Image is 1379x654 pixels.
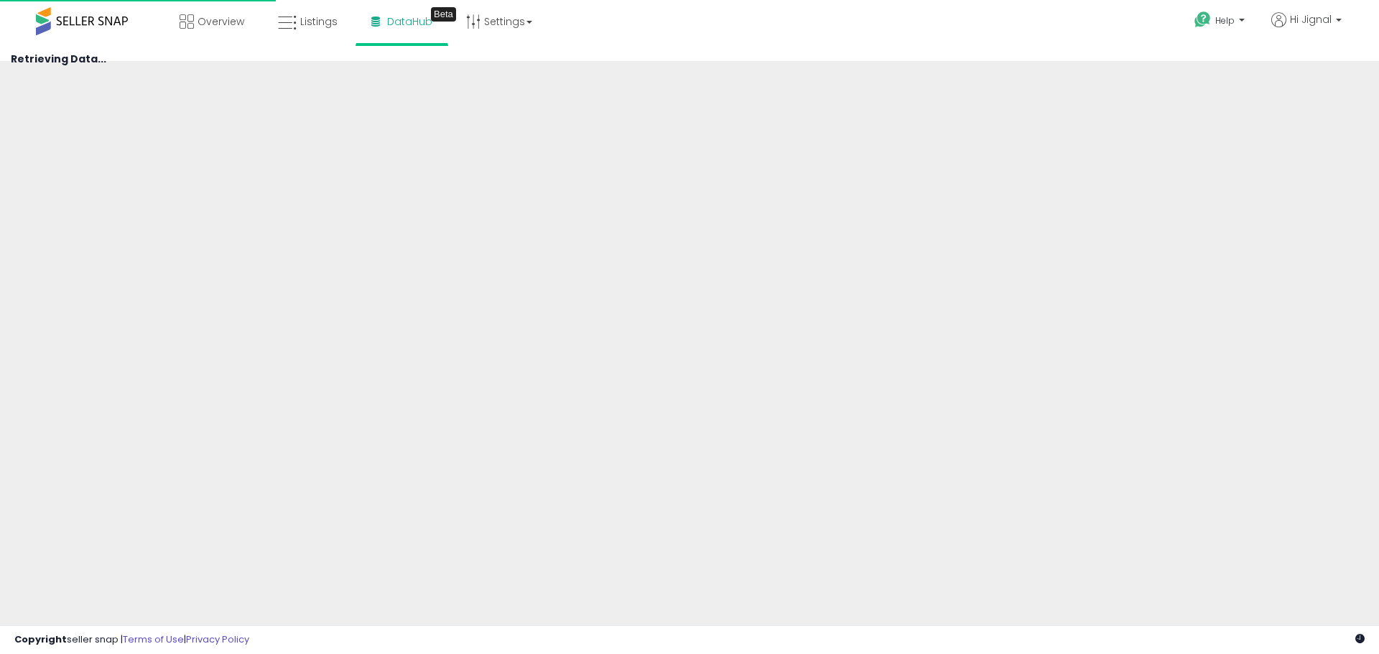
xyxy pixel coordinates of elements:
[1215,14,1235,27] span: Help
[300,14,338,29] span: Listings
[431,7,456,22] div: Tooltip anchor
[1271,12,1342,45] a: Hi Jignal
[11,54,1368,65] h4: Retrieving Data...
[198,14,244,29] span: Overview
[1290,12,1332,27] span: Hi Jignal
[387,14,432,29] span: DataHub
[1194,11,1212,29] i: Get Help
